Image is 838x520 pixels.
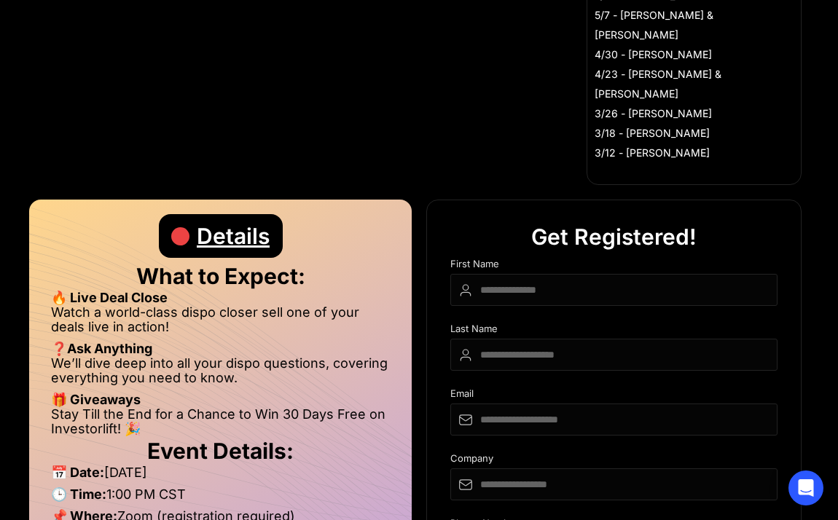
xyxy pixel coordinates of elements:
li: Watch a world-class dispo closer sell one of your deals live in action! [51,305,390,342]
div: Email [450,388,778,403]
div: Company [450,453,778,468]
li: 1:00 PM CST [51,487,390,509]
div: First Name [450,259,778,274]
li: We’ll dive deep into all your dispo questions, covering everything you need to know. [51,356,390,393]
li: Stay Till the End for a Chance to Win 30 Days Free on Investorlift! 🎉 [51,407,390,436]
strong: What to Expect: [136,263,305,289]
li: [DATE] [51,465,390,487]
div: Last Name [450,323,778,339]
div: Open Intercom Messenger [788,470,823,505]
strong: Event Details: [147,438,294,464]
strong: 🕒 Time: [51,486,106,502]
strong: ❓Ask Anything [51,341,152,356]
div: Details [197,214,270,258]
strong: 🎁 Giveaways [51,392,141,407]
strong: 🔥 Live Deal Close [51,290,168,305]
strong: 📅 Date: [51,465,104,480]
div: Get Registered! [531,215,697,259]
